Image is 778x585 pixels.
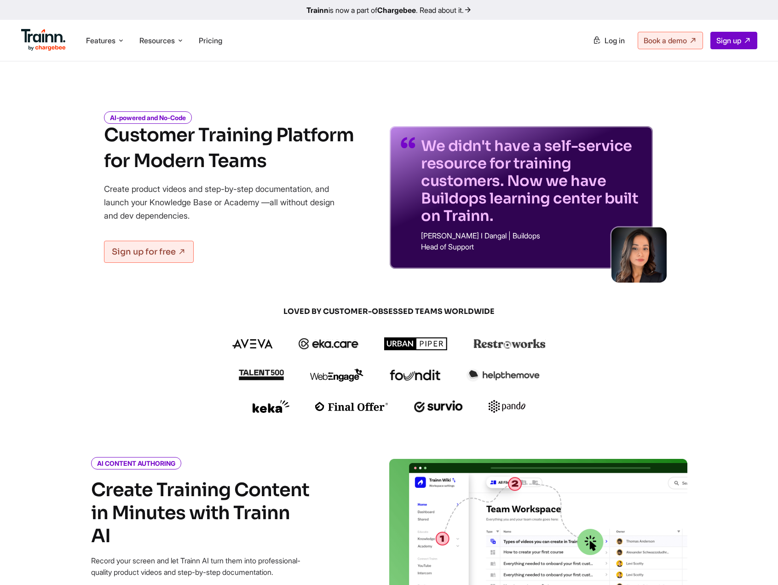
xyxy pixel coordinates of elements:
p: [PERSON_NAME] I Dangal | Buildops [421,232,642,239]
h1: Customer Training Platform for Modern Teams [104,122,354,174]
span: LOVED BY CUSTOMER-OBSESSED TEAMS WORLDWIDE [168,307,610,317]
img: ekacare logo [299,338,358,349]
p: Head of Support [421,243,642,250]
a: Sign up for free [104,241,194,263]
p: Record your screen and let Trainn AI turn them into professional-quality product videos and step-... [91,555,312,578]
i: AI-powered and No-Code [104,111,192,124]
img: quotes-purple.41a7099.svg [401,137,415,148]
img: aveva logo [232,339,273,348]
a: Book a demo [638,32,703,49]
img: urbanpiper logo [384,337,448,350]
img: foundit logo [389,370,441,381]
img: restroworks logo [473,339,546,349]
h4: Create Training Content in Minutes with Trainn AI [91,479,312,548]
span: Sign up [716,36,741,45]
img: keka logo [253,400,289,413]
span: Book a demo [644,36,687,45]
img: survio logo [414,400,463,412]
span: Features [86,35,115,46]
img: pando logo [489,400,525,413]
img: sabina-buildops.d2e8138.png [611,227,667,283]
a: Log in [587,32,630,49]
i: AI CONTENT AUTHORING [91,457,181,469]
span: Resources [139,35,175,46]
a: Sign up [710,32,757,49]
p: Create product videos and step-by-step documentation, and launch your Knowledge Base or Academy —... [104,182,348,222]
b: Chargebee [377,6,416,15]
img: Trainn Logo [21,29,66,51]
p: We didn't have a self-service resource for training customers. Now we have Buildops learning cent... [421,137,642,225]
b: Trainn [306,6,328,15]
img: helpthemove logo [467,369,540,382]
a: Pricing [199,36,222,45]
img: talent500 logo [238,369,284,381]
img: finaloffer logo [315,402,388,411]
img: webengage logo [310,369,363,382]
span: Log in [605,36,625,45]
